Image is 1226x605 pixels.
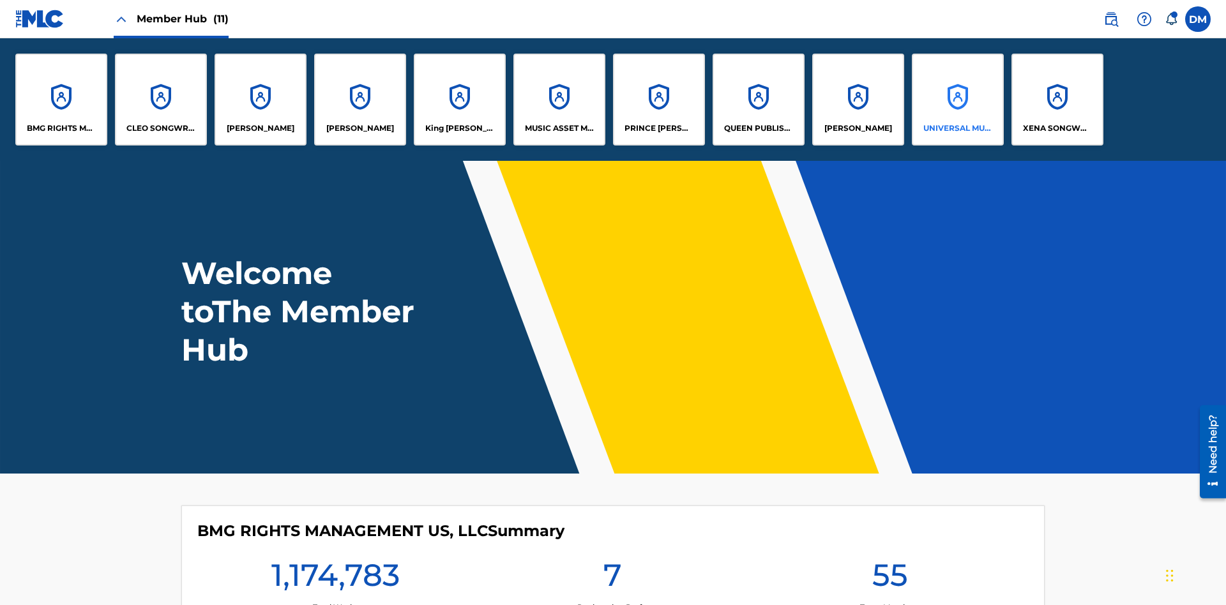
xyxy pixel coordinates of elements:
img: help [1137,11,1152,27]
iframe: Resource Center [1190,400,1226,505]
p: MUSIC ASSET MANAGEMENT (MAM) [525,123,594,134]
h1: Welcome to The Member Hub [181,254,420,369]
span: Member Hub [137,11,229,26]
p: BMG RIGHTS MANAGEMENT US, LLC [27,123,96,134]
p: QUEEN PUBLISHA [724,123,794,134]
a: AccountsMUSIC ASSET MANAGEMENT (MAM) [513,54,605,146]
a: AccountsQUEEN PUBLISHA [713,54,805,146]
a: AccountsXENA SONGWRITER [1011,54,1103,146]
p: RONALD MCTESTERSON [824,123,892,134]
a: Accounts[PERSON_NAME] [812,54,904,146]
div: Notifications [1165,13,1177,26]
p: UNIVERSAL MUSIC PUB GROUP [923,123,993,134]
h1: 1,174,783 [271,556,400,602]
div: Drag [1166,556,1174,595]
a: Accounts[PERSON_NAME] [314,54,406,146]
a: AccountsBMG RIGHTS MANAGEMENT US, LLC [15,54,107,146]
img: Close [114,11,129,27]
p: CLEO SONGWRITER [126,123,196,134]
p: EYAMA MCSINGER [326,123,394,134]
img: MLC Logo [15,10,64,28]
a: Accounts[PERSON_NAME] [215,54,306,146]
a: AccountsCLEO SONGWRITER [115,54,207,146]
a: AccountsUNIVERSAL MUSIC PUB GROUP [912,54,1004,146]
a: AccountsKing [PERSON_NAME] [414,54,506,146]
p: PRINCE MCTESTERSON [624,123,694,134]
img: search [1103,11,1119,27]
h1: 55 [872,556,908,602]
a: AccountsPRINCE [PERSON_NAME] [613,54,705,146]
p: King McTesterson [425,123,495,134]
iframe: Chat Widget [1162,544,1226,605]
p: ELVIS COSTELLO [227,123,294,134]
div: Help [1131,6,1157,32]
h1: 7 [603,556,622,602]
p: XENA SONGWRITER [1023,123,1093,134]
a: Public Search [1098,6,1124,32]
h4: BMG RIGHTS MANAGEMENT US, LLC [197,521,564,541]
div: User Menu [1185,6,1211,32]
span: (11) [213,13,229,25]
